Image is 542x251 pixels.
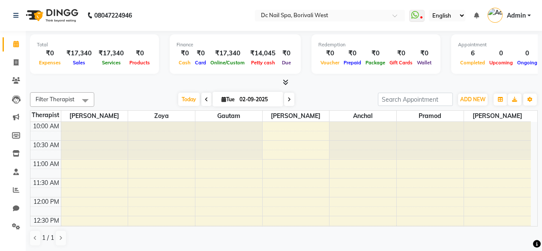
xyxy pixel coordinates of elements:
span: Due [280,60,293,66]
input: 2025-09-02 [237,93,280,106]
div: 0 [487,48,515,58]
span: Sales [71,60,87,66]
span: 1 / 1 [42,233,54,242]
div: ₹0 [37,48,63,58]
div: ₹0 [318,48,341,58]
div: Therapist [30,111,61,120]
span: Completed [458,60,487,66]
div: ₹17,340 [95,48,127,58]
div: 6 [458,48,487,58]
button: ADD NEW [458,94,488,106]
span: Expenses [37,60,63,66]
div: ₹0 [415,48,434,58]
span: Package [363,60,387,66]
div: ₹0 [177,48,193,58]
div: 11:00 AM [31,160,61,169]
img: Admin [488,8,503,23]
span: Filter Therapist [36,96,75,103]
img: logo [22,3,81,27]
span: Pramod [397,111,464,121]
span: Anchal [329,111,396,121]
span: [PERSON_NAME] [61,111,128,121]
span: Admin [507,11,526,20]
div: ₹14,045 [247,48,279,58]
span: Prepaid [341,60,363,66]
div: Total [37,41,152,48]
div: ₹0 [387,48,415,58]
input: Search Appointment [378,93,453,106]
div: 10:30 AM [31,141,61,150]
span: Voucher [318,60,341,66]
span: Gift Cards [387,60,415,66]
div: ₹0 [127,48,152,58]
div: Finance [177,41,294,48]
div: Redemption [318,41,434,48]
div: 10:00 AM [31,122,61,131]
div: 11:30 AM [31,178,61,187]
span: Card [193,60,208,66]
span: Upcoming [487,60,515,66]
span: Wallet [415,60,434,66]
span: Ongoing [515,60,539,66]
span: [PERSON_NAME] [464,111,531,121]
span: ADD NEW [460,96,485,103]
span: Zoya [128,111,195,121]
div: 12:00 PM [32,197,61,206]
div: ₹17,340 [63,48,95,58]
span: Today [178,93,200,106]
div: ₹0 [279,48,294,58]
span: Cash [177,60,193,66]
div: ₹0 [341,48,363,58]
span: [PERSON_NAME] [263,111,329,121]
div: 12:30 PM [32,216,61,225]
span: Services [100,60,123,66]
span: Products [127,60,152,66]
b: 08047224946 [94,3,132,27]
span: Gautam [195,111,262,121]
span: Tue [219,96,237,103]
div: ₹0 [193,48,208,58]
div: 0 [515,48,539,58]
span: Online/Custom [208,60,247,66]
div: ₹17,340 [208,48,247,58]
span: Petty cash [249,60,277,66]
div: ₹0 [363,48,387,58]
